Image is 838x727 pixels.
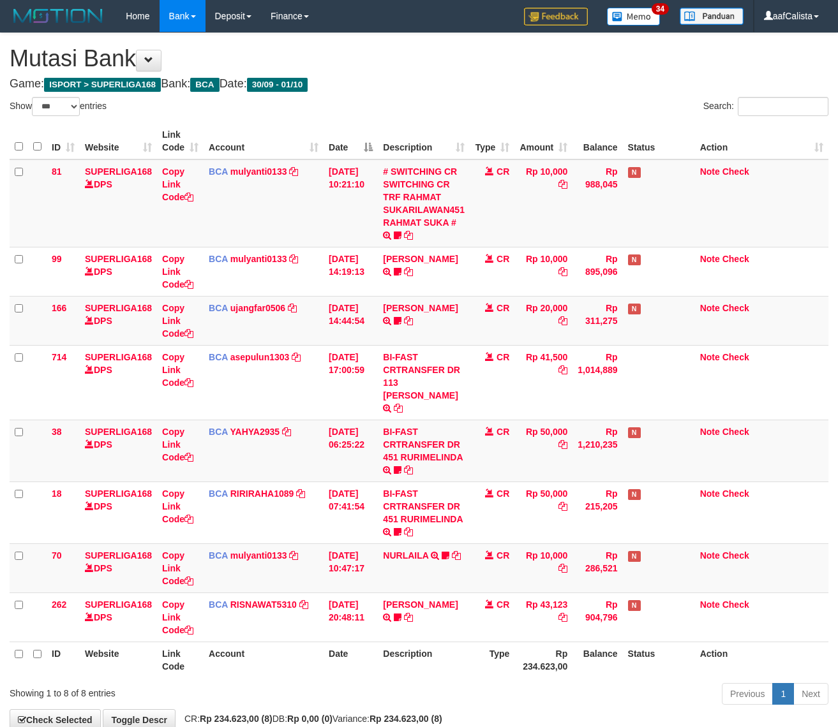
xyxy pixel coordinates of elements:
a: Copy Link Code [162,427,193,462]
span: 18 [52,488,62,499]
td: DPS [80,159,157,247]
a: SUPERLIGA168 [85,166,152,177]
a: Copy mulyanti0133 to clipboard [289,550,298,561]
td: Rp 10,000 [514,247,572,296]
span: BCA [209,488,228,499]
a: SUPERLIGA168 [85,488,152,499]
label: Search: [703,97,828,116]
a: Note [700,166,720,177]
a: Copy Rp 41,500 to clipboard [558,365,567,375]
img: Feedback.jpg [524,8,588,26]
th: Description [378,642,470,678]
td: [DATE] 10:21:10 [324,159,378,247]
a: SUPERLIGA168 [85,427,152,437]
span: CR [497,488,509,499]
span: 81 [52,166,62,177]
td: [DATE] 14:44:54 [324,296,378,345]
span: CR [497,550,509,561]
a: SUPERLIGA168 [85,599,152,610]
a: RIRIRAHA1089 [230,488,294,499]
td: [DATE] 06:25:22 [324,420,378,481]
th: ID [47,642,80,678]
a: Copy Link Code [162,303,193,339]
a: SUPERLIGA168 [85,254,152,264]
a: Copy BI-FAST CRTRANSFER DR 113 MOCHAMMAD ARIF SYA to clipboard [394,403,403,413]
a: Check [722,599,749,610]
td: [DATE] 20:48:11 [324,592,378,642]
span: 34 [652,3,669,15]
a: Copy BI-FAST CRTRANSFER DR 451 RURIMELINDA to clipboard [404,465,413,475]
a: Copy Link Code [162,488,193,524]
td: Rp 50,000 [514,481,572,543]
th: Type [470,642,514,678]
span: Has Note [628,427,641,438]
a: Check [722,166,749,177]
a: Copy YAHYA2935 to clipboard [282,427,291,437]
span: 70 [52,550,62,561]
span: BCA [209,427,228,437]
input: Search: [738,97,828,116]
td: BI-FAST CRTRANSFER DR 451 RURIMELINDA [378,420,470,481]
th: Description: activate to sort column ascending [378,123,470,159]
td: [DATE] 14:19:13 [324,247,378,296]
a: Copy RISNAWAT5310 to clipboard [299,599,308,610]
a: Copy Rp 10,000 to clipboard [558,267,567,277]
a: Check [722,254,749,264]
span: CR [497,254,509,264]
td: Rp 10,000 [514,159,572,247]
a: [PERSON_NAME] [383,303,458,313]
a: SUPERLIGA168 [85,352,152,362]
span: BCA [209,352,228,362]
td: Rp 895,096 [572,247,622,296]
span: 166 [52,303,66,313]
select: Showentries [32,97,80,116]
span: BCA [209,254,228,264]
a: mulyanti0133 [230,550,287,561]
span: 30/09 - 01/10 [247,78,308,92]
a: Copy Rp 43,123 to clipboard [558,612,567,622]
td: DPS [80,420,157,481]
a: NURLAILA [383,550,428,561]
td: [DATE] 07:41:54 [324,481,378,543]
a: # SWITCHING CR SWITCHING CR TRF RAHMAT SUKARILAWAN451 RAHMAT SUKA # [383,166,465,228]
td: Rp 904,796 [572,592,622,642]
th: Website [80,642,157,678]
a: Note [700,303,720,313]
span: Has Note [628,167,641,178]
td: Rp 1,210,235 [572,420,622,481]
a: Copy Link Code [162,599,193,635]
td: BI-FAST CRTRANSFER DR 113 [PERSON_NAME] [378,345,470,420]
strong: Rp 234.623,00 (8) [370,714,442,724]
a: 1 [772,683,794,705]
a: Check [722,427,749,437]
a: Copy mulyanti0133 to clipboard [289,166,298,177]
a: Copy Link Code [162,166,193,202]
span: CR [497,427,509,437]
a: Note [700,488,720,499]
img: MOTION_logo.png [10,6,107,26]
td: Rp 10,000 [514,543,572,592]
a: Note [700,599,720,610]
td: [DATE] 10:47:17 [324,543,378,592]
a: Copy ujangfar0506 to clipboard [288,303,297,313]
a: Check [722,352,749,362]
a: Copy # SWITCHING CR SWITCHING CR TRF RAHMAT SUKARILAWAN451 RAHMAT SUKA # to clipboard [404,230,413,240]
a: Copy MUHAMMAD REZA to clipboard [404,267,413,277]
th: Link Code: activate to sort column ascending [157,123,204,159]
th: Website: activate to sort column ascending [80,123,157,159]
td: DPS [80,296,157,345]
a: Copy RIRIRAHA1089 to clipboard [296,488,305,499]
a: mulyanti0133 [230,166,287,177]
a: Note [700,254,720,264]
div: Showing 1 to 8 of 8 entries [10,682,340,700]
span: BCA [190,78,219,92]
th: Action: activate to sort column ascending [695,123,828,159]
td: Rp 311,275 [572,296,622,345]
td: [DATE] 17:00:59 [324,345,378,420]
span: 714 [52,352,66,362]
th: Status [623,123,695,159]
th: Balance [572,123,622,159]
td: DPS [80,543,157,592]
a: Note [700,352,720,362]
th: Action [695,642,828,678]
